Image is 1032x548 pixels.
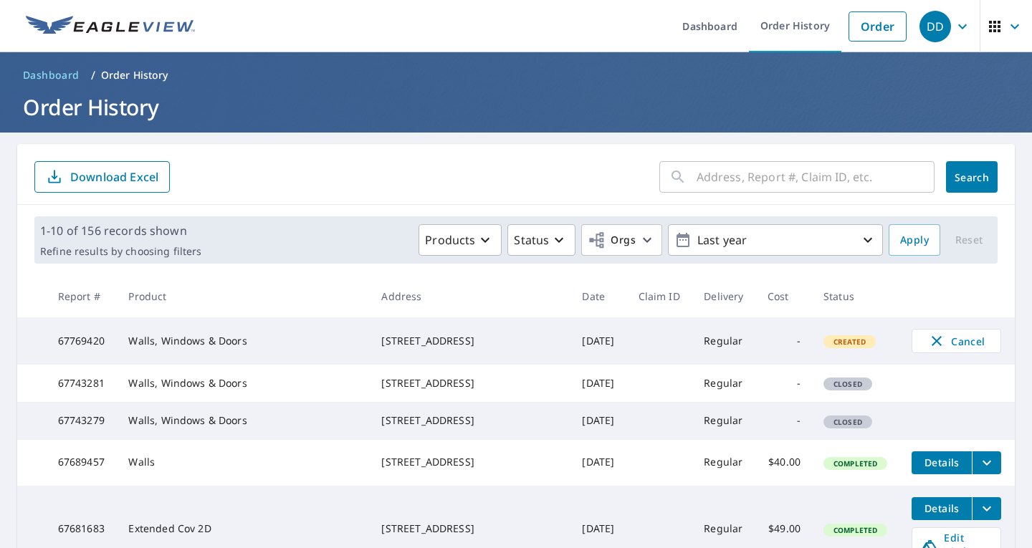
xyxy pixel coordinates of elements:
span: Search [957,170,986,184]
button: Cancel [912,329,1001,353]
td: Regular [692,365,756,402]
button: detailsBtn-67689457 [912,451,972,474]
button: detailsBtn-67681683 [912,497,972,520]
span: Apply [900,231,929,249]
th: Product [117,275,370,317]
td: Walls, Windows & Doors [117,317,370,365]
h1: Order History [17,92,1015,122]
td: [DATE] [570,365,626,402]
td: Walls [117,440,370,486]
a: Dashboard [17,64,85,87]
img: EV Logo [26,16,195,37]
span: Details [920,456,963,469]
th: Address [370,275,570,317]
p: 1-10 of 156 records shown [40,222,201,239]
button: Products [419,224,502,256]
th: Claim ID [627,275,693,317]
td: $40.00 [756,440,812,486]
button: Last year [668,224,883,256]
p: Status [514,231,549,249]
td: [DATE] [570,317,626,365]
th: Date [570,275,626,317]
td: - [756,402,812,439]
span: Closed [825,379,871,389]
button: Download Excel [34,161,170,193]
td: 67743279 [47,402,118,439]
td: Walls, Windows & Doors [117,365,370,402]
div: [STREET_ADDRESS] [381,334,559,348]
th: Report # [47,275,118,317]
input: Address, Report #, Claim ID, etc. [697,157,935,197]
p: Products [425,231,475,249]
td: Regular [692,440,756,486]
p: Refine results by choosing filters [40,245,201,258]
span: Cancel [927,332,986,350]
div: [STREET_ADDRESS] [381,455,559,469]
button: Orgs [581,224,662,256]
p: Download Excel [70,169,158,185]
th: Cost [756,275,812,317]
span: Created [825,337,874,347]
div: DD [919,11,951,42]
td: 67689457 [47,440,118,486]
nav: breadcrumb [17,64,1015,87]
button: Status [507,224,575,256]
p: Order History [101,68,168,82]
th: Status [812,275,900,317]
div: [STREET_ADDRESS] [381,376,559,390]
li: / [91,67,95,84]
button: filesDropdownBtn-67689457 [972,451,1001,474]
td: - [756,317,812,365]
td: Regular [692,402,756,439]
span: Details [920,501,963,515]
td: [DATE] [570,440,626,486]
button: filesDropdownBtn-67681683 [972,497,1001,520]
div: [STREET_ADDRESS] [381,413,559,428]
td: [DATE] [570,402,626,439]
span: Dashboard [23,68,80,82]
span: Completed [825,458,886,468]
div: [STREET_ADDRESS] [381,521,559,536]
td: - [756,365,812,402]
p: Last year [692,228,859,253]
span: Orgs [588,231,636,249]
td: 67743281 [47,365,118,402]
button: Apply [889,224,940,256]
td: 67769420 [47,317,118,365]
span: Closed [825,417,871,427]
th: Delivery [692,275,756,317]
a: Order [849,11,907,42]
td: Walls, Windows & Doors [117,402,370,439]
button: Search [946,161,998,193]
td: Regular [692,317,756,365]
span: Completed [825,525,886,535]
